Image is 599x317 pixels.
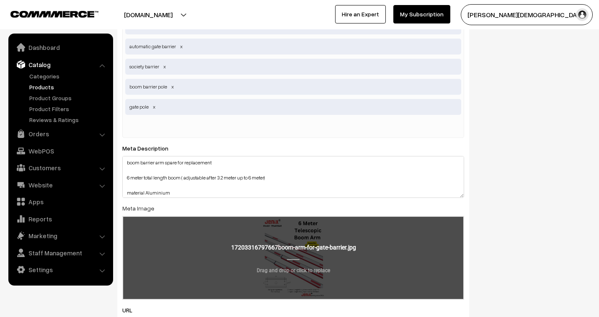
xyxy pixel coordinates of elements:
a: COMMMERCE [10,8,84,18]
a: Products [27,83,110,91]
textarea: boom barrier arm spare for replacement 6 meter total length boom ( adjustable after 3.2 meter up ... [122,156,464,198]
a: Product Filters [27,104,110,113]
a: Catalog [10,57,110,72]
span: society barrier [125,59,461,75]
a: Website [10,177,110,192]
a: Staff Management [10,245,110,260]
a: Customers [10,160,110,175]
a: Dashboard [10,40,110,55]
img: user [576,8,589,21]
label: Meta Description [122,144,178,153]
button: [PERSON_NAME][DEMOGRAPHIC_DATA] [461,4,593,25]
a: Reports [10,211,110,226]
img: COMMMERCE [10,11,98,17]
a: Orders [10,126,110,141]
a: Marketing [10,228,110,243]
a: Settings [10,262,110,277]
span: automatic gate barrier [125,39,461,55]
span: gate pole [125,99,461,115]
label: URL [122,306,142,314]
button: [DOMAIN_NAME] [95,4,202,25]
a: Product Groups [27,94,110,102]
a: Hire an Expert [335,5,386,23]
a: My Subscription [393,5,450,23]
a: Categories [27,72,110,81]
label: Meta Image [122,204,154,213]
a: WebPOS [10,143,110,158]
span: boom barrier pole [125,79,461,95]
a: Reviews & Ratings [27,115,110,124]
a: Apps [10,194,110,209]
